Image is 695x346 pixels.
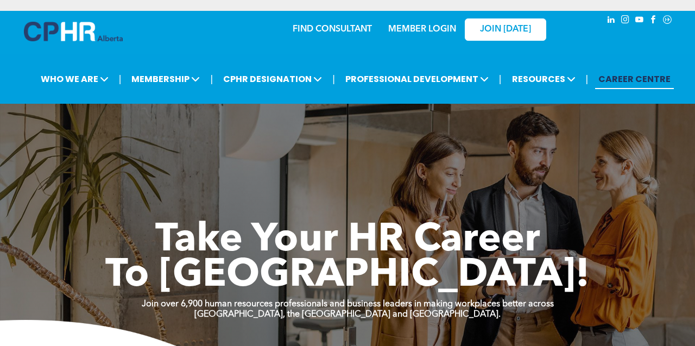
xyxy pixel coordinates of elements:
li: | [586,68,589,90]
span: JOIN [DATE] [480,24,531,35]
li: | [499,68,502,90]
img: A blue and white logo for cp alberta [24,22,123,41]
span: CPHR DESIGNATION [220,69,325,89]
li: | [210,68,213,90]
a: youtube [633,14,645,28]
li: | [119,68,122,90]
li: | [332,68,335,90]
a: instagram [619,14,631,28]
span: WHO WE ARE [37,69,112,89]
a: MEMBER LOGIN [388,25,456,34]
strong: [GEOGRAPHIC_DATA], the [GEOGRAPHIC_DATA] and [GEOGRAPHIC_DATA]. [194,310,501,319]
span: To [GEOGRAPHIC_DATA]! [105,256,590,295]
a: Social network [661,14,673,28]
a: CAREER CENTRE [595,69,674,89]
span: PROFESSIONAL DEVELOPMENT [342,69,492,89]
span: RESOURCES [509,69,579,89]
span: Take Your HR Career [155,221,540,260]
span: MEMBERSHIP [128,69,203,89]
a: linkedin [605,14,617,28]
strong: Join over 6,900 human resources professionals and business leaders in making workplaces better ac... [142,300,554,309]
a: FIND CONSULTANT [293,25,372,34]
a: JOIN [DATE] [465,18,546,41]
a: facebook [647,14,659,28]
